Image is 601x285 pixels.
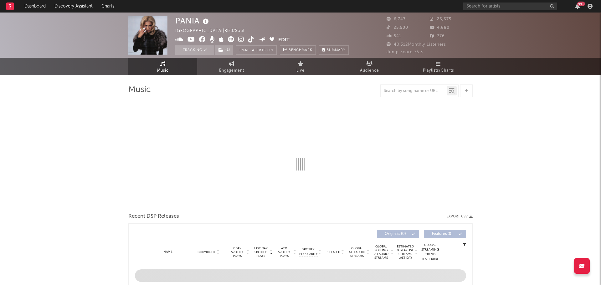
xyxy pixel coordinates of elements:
[236,45,277,55] button: Email AlertsOn
[372,245,390,260] span: Global Rolling 7D Audio Streams
[430,26,449,30] span: 4,880
[175,27,252,35] div: [GEOGRAPHIC_DATA] | R&B/Soul
[404,58,473,75] a: Playlists/Charts
[319,45,349,55] button: Summary
[447,215,473,218] button: Export CSV
[430,17,451,21] span: 26,675
[430,34,445,38] span: 776
[387,50,423,54] span: Jump Score: 75.3
[327,48,345,52] span: Summary
[421,243,439,262] div: Global Streaming Trend (Last 60D)
[463,3,557,10] input: Search for artists
[267,49,273,52] em: On
[252,247,269,258] span: Last Day Spotify Plays
[175,16,210,26] div: PANIA
[387,17,406,21] span: 6,747
[360,67,379,74] span: Audience
[381,232,410,236] span: Originals ( 0 )
[296,67,305,74] span: Live
[423,67,454,74] span: Playlists/Charts
[128,58,197,75] a: Music
[197,58,266,75] a: Engagement
[219,67,244,74] span: Engagement
[387,43,446,47] span: 40,312 Monthly Listeners
[299,247,318,257] span: Spotify Popularity
[387,34,401,38] span: 541
[128,213,179,220] span: Recent DSP Releases
[575,4,580,9] button: 99+
[577,2,585,6] div: 99 +
[381,89,447,94] input: Search by song name or URL
[326,250,340,254] span: Released
[377,230,419,238] button: Originals(0)
[276,247,292,258] span: ATD Spotify Plays
[215,45,233,55] button: (2)
[387,26,408,30] span: 25,500
[214,45,233,55] span: ( 2 )
[397,245,414,260] span: Estimated % Playlist Streams Last Day
[229,247,245,258] span: 7 Day Spotify Plays
[157,67,169,74] span: Music
[424,230,466,238] button: Features(0)
[428,232,457,236] span: Features ( 0 )
[198,250,216,254] span: Copyright
[278,36,290,44] button: Edit
[175,45,214,55] button: Tracking
[266,58,335,75] a: Live
[147,250,188,254] div: Name
[348,247,366,258] span: Global ATD Audio Streams
[335,58,404,75] a: Audience
[280,45,316,55] a: Benchmark
[289,47,312,54] span: Benchmark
